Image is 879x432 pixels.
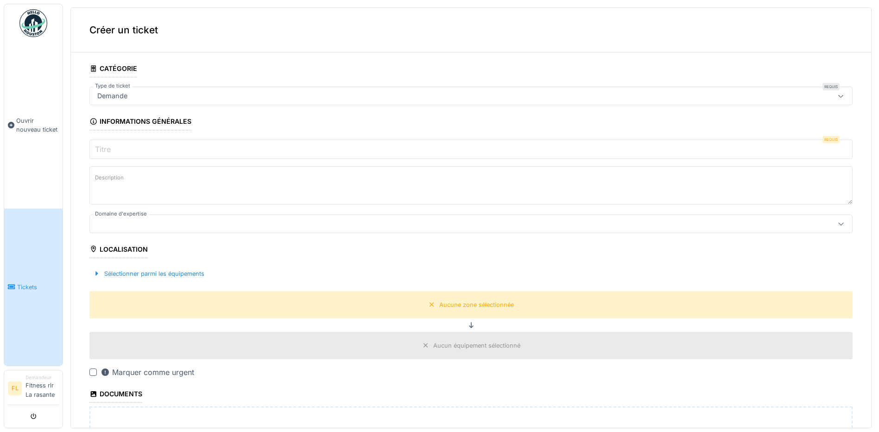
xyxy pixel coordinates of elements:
[433,341,520,350] div: Aucun équipement sélectionné
[71,8,871,52] div: Créer un ticket
[17,283,59,292] span: Tickets
[25,374,59,381] div: Demandeur
[89,114,191,130] div: Informations générales
[93,82,132,90] label: Type de ticket
[822,136,840,143] div: Requis
[822,83,840,90] div: Requis
[93,210,149,218] label: Domaine d'expertise
[16,116,59,134] span: Ouvrir nouveau ticket
[89,62,137,77] div: Catégorie
[89,267,208,280] div: Sélectionner parmi les équipements
[25,374,59,403] li: Fitness rlr La rasante
[8,374,59,405] a: FL DemandeurFitness rlr La rasante
[4,42,63,209] a: Ouvrir nouveau ticket
[93,172,126,184] label: Description
[93,144,113,155] label: Titre
[19,9,47,37] img: Badge_color-CXgf-gQk.svg
[89,387,142,403] div: Documents
[439,300,514,309] div: Aucune zone sélectionnée
[8,381,22,395] li: FL
[101,367,194,378] div: Marquer comme urgent
[89,242,148,258] div: Localisation
[4,209,63,366] a: Tickets
[94,91,131,101] div: Demande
